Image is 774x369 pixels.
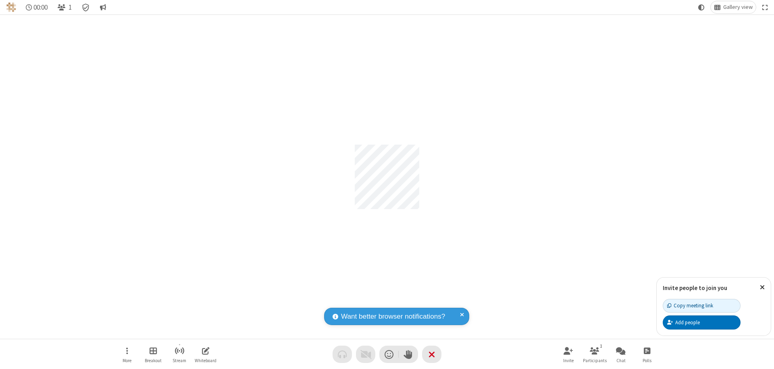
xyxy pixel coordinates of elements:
[33,4,48,11] span: 00:00
[145,358,162,363] span: Breakout
[167,343,191,366] button: Start streaming
[115,343,139,366] button: Open menu
[643,358,651,363] span: Polls
[583,343,607,366] button: Open participant list
[54,1,75,13] button: Open participant list
[754,278,771,297] button: Close popover
[598,342,605,350] div: 1
[563,358,574,363] span: Invite
[379,346,399,363] button: Send a reaction
[663,299,741,313] button: Copy meeting link
[6,2,16,12] img: QA Selenium DO NOT DELETE OR CHANGE
[173,358,186,363] span: Stream
[23,1,51,13] div: Timer
[333,346,352,363] button: Audio problem - check your Internet connection or call by phone
[616,358,626,363] span: Chat
[341,311,445,322] span: Want better browser notifications?
[356,346,375,363] button: Video
[78,1,94,13] div: Meeting details Encryption enabled
[69,4,72,11] span: 1
[422,346,441,363] button: End or leave meeting
[663,284,727,292] label: Invite people to join you
[663,315,741,329] button: Add people
[399,346,418,363] button: Raise hand
[711,1,756,13] button: Change layout
[96,1,109,13] button: Conversation
[635,343,659,366] button: Open poll
[556,343,580,366] button: Invite participants (⌘+Shift+I)
[609,343,633,366] button: Open chat
[193,343,218,366] button: Open shared whiteboard
[583,358,607,363] span: Participants
[667,302,713,309] div: Copy meeting link
[723,4,753,10] span: Gallery view
[695,1,708,13] button: Using system theme
[123,358,131,363] span: More
[141,343,165,366] button: Manage Breakout Rooms
[759,1,771,13] button: Fullscreen
[195,358,216,363] span: Whiteboard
